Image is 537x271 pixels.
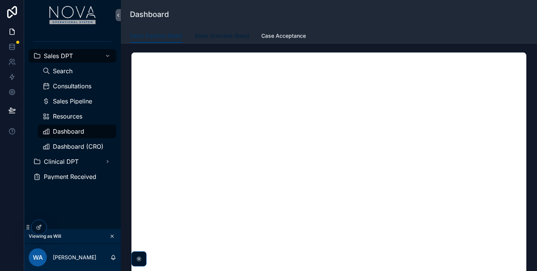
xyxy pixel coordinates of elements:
a: Payment Received [29,170,116,183]
span: Sales Pipeline [53,98,92,104]
span: Consultations [53,83,91,89]
a: Dashboard (CRO) [38,140,116,153]
span: Resources [53,113,82,119]
span: Sales Pipeline (Beta) [130,32,182,40]
a: Clinical DPT [29,155,116,168]
a: Sales DPT [29,49,116,63]
a: Sales Outcome (Beta) [194,29,249,44]
span: Case Acceptance [261,32,306,40]
span: Payment Received [44,174,96,180]
a: Sales Pipeline [38,94,116,108]
a: Case Acceptance [261,29,306,44]
a: Resources [38,109,116,123]
span: Sales Outcome (Beta) [194,32,249,40]
p: [PERSON_NAME] [53,254,96,261]
img: App logo [49,6,96,24]
div: scrollable content [24,30,121,193]
h1: Dashboard [130,9,169,20]
span: WA [33,253,43,262]
span: Clinical DPT [44,159,79,165]
span: Sales DPT [44,53,73,59]
a: Search [38,64,116,78]
a: Dashboard [38,125,116,138]
span: Dashboard [53,128,84,134]
a: Sales Pipeline (Beta) [130,29,182,43]
span: Search [53,68,73,74]
span: Viewing as Will [29,233,61,239]
a: Consultations [38,79,116,93]
span: Dashboard (CRO) [53,143,103,149]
